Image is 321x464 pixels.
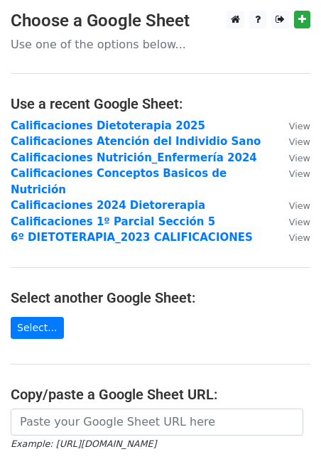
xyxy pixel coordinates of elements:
a: View [275,119,310,132]
small: Example: [URL][DOMAIN_NAME] [11,438,156,449]
a: View [275,135,310,148]
p: Use one of the options below... [11,37,310,52]
a: Calificaciones Nutrición_Enfermería 2024 [11,151,257,164]
small: View [289,153,310,163]
small: View [289,168,310,179]
small: View [289,136,310,147]
a: Calificaciones 1º Parcial Sección 5 [11,215,215,228]
a: Select... [11,317,64,339]
small: View [289,121,310,131]
small: View [289,217,310,227]
a: View [275,151,310,164]
a: View [275,167,310,180]
h3: Choose a Google Sheet [11,11,310,31]
a: View [275,231,310,244]
a: View [275,215,310,228]
small: View [289,200,310,211]
a: Calificaciones Dietoterapia 2025 [11,119,205,132]
a: 6º DIETOTERAPIA_2023 CALIFICACIONES [11,231,253,244]
h4: Copy/paste a Google Sheet URL: [11,386,310,403]
a: Calificaciones Atención del Individio Sano [11,135,261,148]
input: Paste your Google Sheet URL here [11,409,303,436]
a: View [275,199,310,212]
small: View [289,232,310,243]
a: Calificaciones Conceptos Basicos de Nutrición [11,167,227,196]
h4: Select another Google Sheet: [11,289,310,306]
h4: Use a recent Google Sheet: [11,95,310,112]
a: Calificaciones 2024 Dietorerapia [11,199,205,212]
